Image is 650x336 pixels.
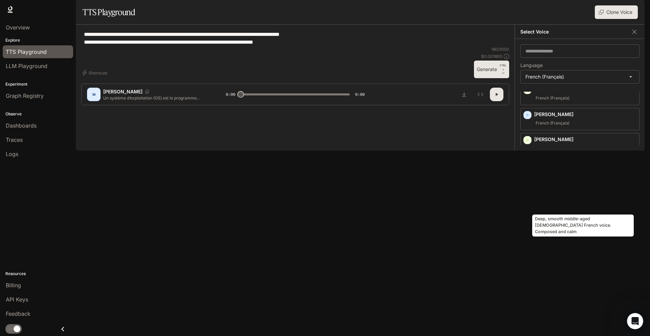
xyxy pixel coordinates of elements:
[500,63,506,71] p: CTRL +
[532,215,634,237] div: Deep, smooth middle-aged [DEMOGRAPHIC_DATA] French voice. Composed and calm
[534,119,571,127] span: French (Français)
[103,88,143,95] p: [PERSON_NAME]
[474,61,509,78] button: GenerateCTRL +⏎
[88,89,99,100] div: M
[534,111,636,118] p: [PERSON_NAME]
[143,90,152,94] button: Copy Voice ID
[534,94,571,102] span: French (Français)
[481,53,502,59] p: $ 0.001800
[595,5,638,19] button: Clone Voice
[627,313,643,329] iframe: Intercom live chat
[474,88,487,101] button: Inspect
[83,5,135,19] h1: TTS Playground
[457,88,471,101] button: Download audio
[103,95,210,101] p: Un système d’exploitation (OS) est le programme principal qui fait fonctionner votre ordinateur. ...
[534,136,636,143] p: [PERSON_NAME]
[226,91,235,98] span: 0:00
[520,63,543,68] p: Language
[491,46,509,52] p: 180 / 1000
[500,63,506,75] p: ⏎
[534,144,571,152] span: French (Français)
[355,91,365,98] span: 0:09
[81,67,110,78] button: Shortcuts
[521,70,639,83] div: French (Français)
